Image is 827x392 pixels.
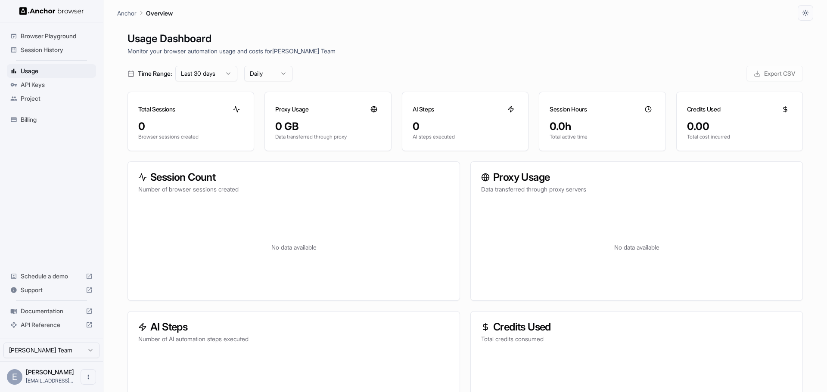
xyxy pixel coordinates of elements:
h3: Credits Used [687,105,721,114]
div: E [7,369,22,385]
h3: Session Count [138,172,449,182]
p: Browser sessions created [138,133,243,140]
div: Project [7,92,96,105]
p: Monitor your browser automation usage and costs for [PERSON_NAME] Team [127,46,803,56]
span: zero.brz@gmail.com [26,377,73,384]
div: No data available [481,204,792,290]
p: AI steps executed [413,133,518,140]
span: Support [21,286,82,294]
p: Data transferred through proxy [275,133,380,140]
h1: Usage Dashboard [127,31,803,46]
button: Open menu [81,369,96,385]
p: Number of browser sessions created [138,185,449,194]
span: Session History [21,46,93,54]
span: Eric Lieb [26,368,74,376]
span: API Reference [21,321,82,329]
img: Anchor Logo [19,7,84,15]
p: Overview [146,9,173,18]
p: Data transferred through proxy servers [481,185,792,194]
span: Project [21,94,93,103]
p: Total cost incurred [687,133,792,140]
div: Support [7,283,96,297]
h3: Credits Used [481,322,792,332]
nav: breadcrumb [117,8,173,18]
div: Documentation [7,304,96,318]
span: Schedule a demo [21,272,82,281]
div: Session History [7,43,96,57]
span: Browser Playground [21,32,93,40]
h3: Session Hours [550,105,587,114]
div: Browser Playground [7,29,96,43]
div: No data available [138,204,449,290]
div: 0 [138,120,243,133]
span: API Keys [21,80,93,89]
div: 0.00 [687,120,792,133]
div: 0 GB [275,120,380,133]
p: Anchor [117,9,137,18]
h3: Proxy Usage [481,172,792,182]
p: Total active time [550,133,655,140]
div: Billing [7,113,96,127]
h3: AI Steps [138,322,449,332]
span: Billing [21,115,93,124]
span: Usage [21,67,93,75]
h3: Total Sessions [138,105,175,114]
div: API Keys [7,78,96,92]
h3: AI Steps [413,105,434,114]
h3: Proxy Usage [275,105,308,114]
div: API Reference [7,318,96,332]
p: Total credits consumed [481,335,792,343]
div: Usage [7,64,96,78]
div: Schedule a demo [7,269,96,283]
span: Time Range: [138,69,172,78]
span: Documentation [21,307,82,315]
div: 0 [413,120,518,133]
p: Number of AI automation steps executed [138,335,449,343]
div: 0.0h [550,120,655,133]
